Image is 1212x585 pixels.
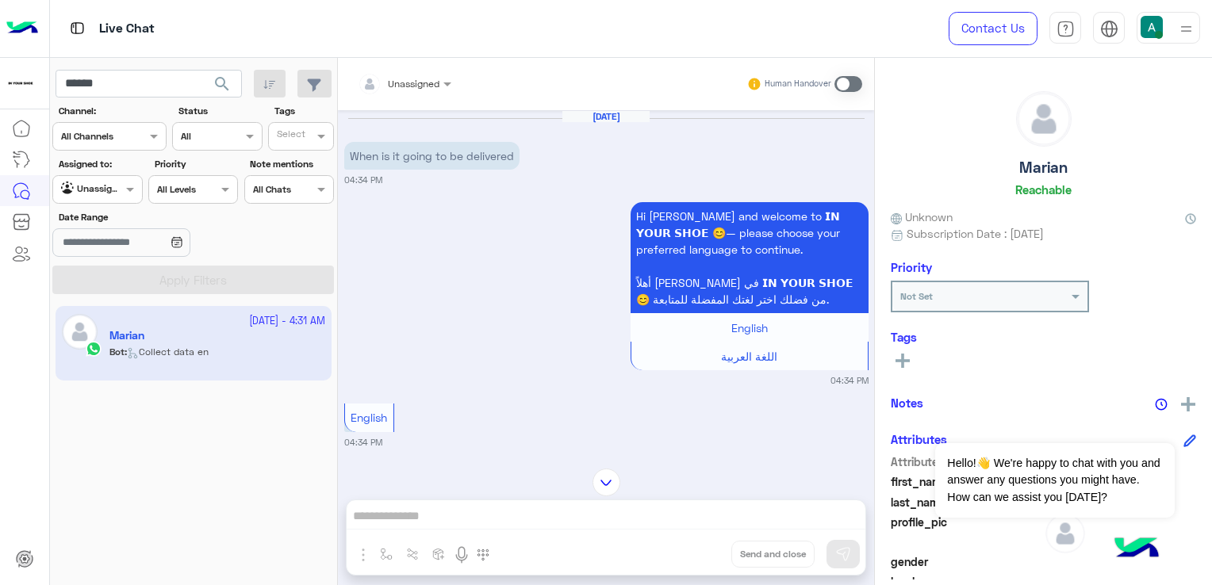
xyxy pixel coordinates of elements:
[1015,182,1072,197] h6: Reachable
[250,157,332,171] label: Note mentions
[1181,397,1195,411] img: add
[1049,12,1081,45] a: tab
[274,104,332,118] label: Tags
[721,350,777,363] span: اللغة العربية
[1045,553,1197,570] span: null
[731,541,815,568] button: Send and close
[155,157,236,171] label: Priority
[59,210,236,224] label: Date Range
[99,18,155,40] p: Live Chat
[344,436,382,449] small: 04:34 PM
[900,290,933,302] b: Not Set
[388,78,439,90] span: Unassigned
[830,374,869,387] small: 04:34 PM
[351,411,387,424] span: English
[1141,16,1163,38] img: userImage
[949,12,1037,45] a: Contact Us
[562,111,650,122] h6: [DATE]
[1100,20,1118,38] img: tab
[731,321,768,335] span: English
[344,174,382,186] small: 04:34 PM
[593,468,620,496] img: scroll
[1155,398,1168,411] img: notes
[6,12,38,45] img: Logo
[59,104,165,118] label: Channel:
[891,396,923,410] h6: Notes
[891,330,1196,344] h6: Tags
[631,202,869,313] p: 18/9/2025, 4:34 PM
[1109,522,1164,577] img: hulul-logo.png
[891,553,1042,570] span: gender
[67,18,87,38] img: tab
[1176,19,1196,39] img: profile
[1017,92,1071,146] img: defaultAdmin.png
[891,473,1042,490] span: first_name
[891,208,953,225] span: Unknown
[274,127,305,145] div: Select
[203,70,242,104] button: search
[891,514,1042,550] span: profile_pic
[935,443,1174,518] span: Hello!👋 We're happy to chat with you and answer any questions you might have. How can we assist y...
[213,75,232,94] span: search
[6,69,35,97] img: 923305001092802
[765,78,831,90] small: Human Handover
[1045,514,1085,553] img: defaultAdmin.png
[344,142,520,170] p: 18/9/2025, 4:34 PM
[178,104,260,118] label: Status
[891,494,1042,510] span: last_name
[1019,159,1068,177] h5: Marian
[891,453,1042,470] span: Attribute Name
[891,432,947,446] h6: Attributes
[907,225,1044,242] span: Subscription Date : [DATE]
[59,157,140,171] label: Assigned to:
[891,260,932,274] h6: Priority
[52,266,334,294] button: Apply Filters
[1057,20,1075,38] img: tab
